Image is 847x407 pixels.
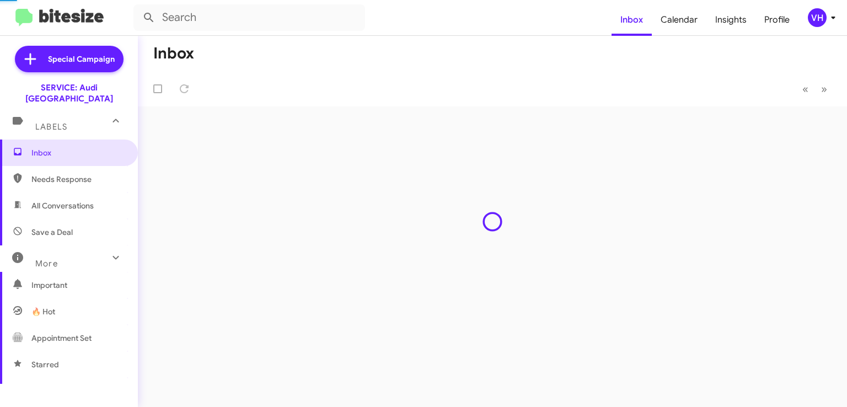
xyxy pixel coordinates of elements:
a: Inbox [612,4,652,36]
a: Insights [706,4,755,36]
a: Profile [755,4,798,36]
span: » [821,82,827,96]
span: Special Campaign [48,53,115,65]
button: VH [798,8,835,27]
a: Special Campaign [15,46,124,72]
button: Next [814,78,834,100]
span: Needs Response [31,174,125,185]
span: 🔥 Hot [31,306,55,317]
span: Important [31,280,125,291]
nav: Page navigation example [796,78,834,100]
button: Previous [796,78,815,100]
h1: Inbox [153,45,194,62]
span: Save a Deal [31,227,73,238]
span: Appointment Set [31,333,92,344]
span: « [802,82,808,96]
span: Starred [31,359,59,370]
span: Inbox [31,147,125,158]
input: Search [133,4,365,31]
div: VH [808,8,827,27]
span: All Conversations [31,200,94,211]
span: Labels [35,122,67,132]
span: More [35,259,58,269]
a: Calendar [652,4,706,36]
